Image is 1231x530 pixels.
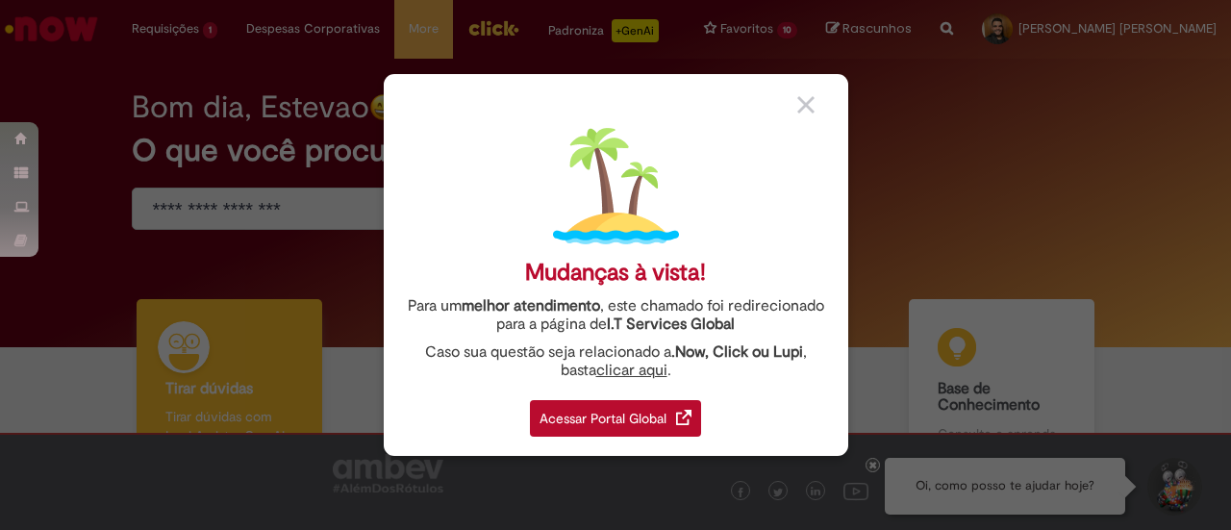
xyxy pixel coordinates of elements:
div: Para um , este chamado foi redirecionado para a página de [398,297,834,334]
a: I.T Services Global [607,304,735,334]
img: close_button_grey.png [797,96,815,114]
img: island.png [553,123,679,249]
strong: .Now, Click ou Lupi [671,342,803,362]
strong: melhor atendimento [462,296,600,315]
div: Caso sua questão seja relacionado a , basta . [398,343,834,380]
div: Acessar Portal Global [530,400,701,437]
img: redirect_link.png [676,410,691,425]
div: Mudanças à vista! [525,259,706,287]
a: Acessar Portal Global [530,390,701,437]
a: clicar aqui [596,350,667,380]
